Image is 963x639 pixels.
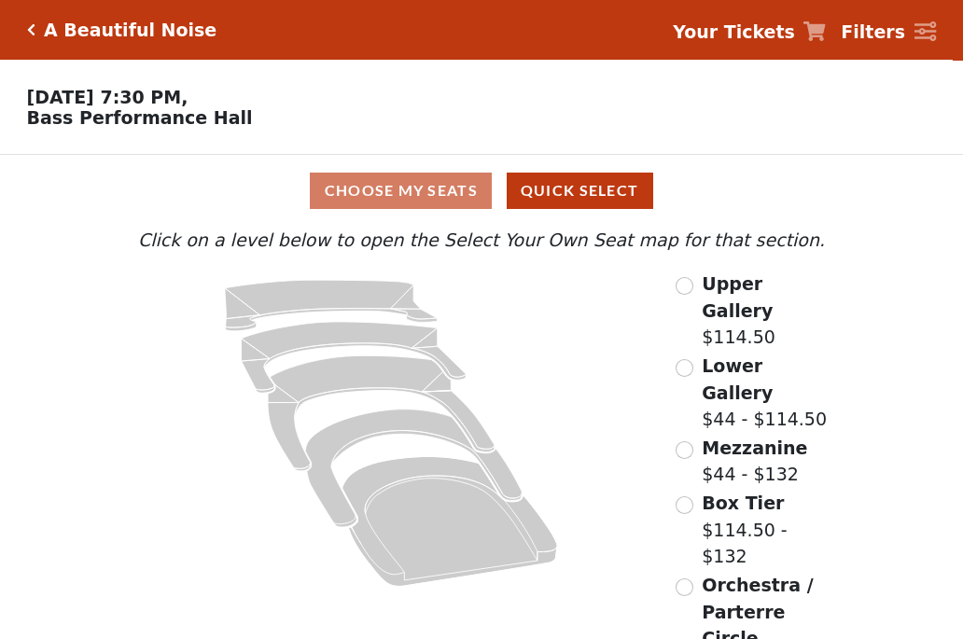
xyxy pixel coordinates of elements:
label: $44 - $114.50 [702,353,830,433]
h5: A Beautiful Noise [44,20,216,41]
path: Upper Gallery - Seats Available: 259 [225,280,438,331]
label: $44 - $132 [702,435,807,488]
label: $114.50 [702,271,830,351]
path: Lower Gallery - Seats Available: 37 [242,322,467,393]
path: Orchestra / Parterre Circle - Seats Available: 9 [342,457,558,587]
strong: Your Tickets [673,21,795,42]
button: Quick Select [507,173,653,209]
a: Click here to go back to filters [27,23,35,36]
strong: Filters [841,21,905,42]
span: Upper Gallery [702,273,773,321]
a: Filters [841,19,936,46]
label: $114.50 - $132 [702,490,830,570]
span: Box Tier [702,493,784,513]
a: Your Tickets [673,19,826,46]
span: Lower Gallery [702,355,773,403]
p: Click on a level below to open the Select Your Own Seat map for that section. [133,227,830,254]
span: Mezzanine [702,438,807,458]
